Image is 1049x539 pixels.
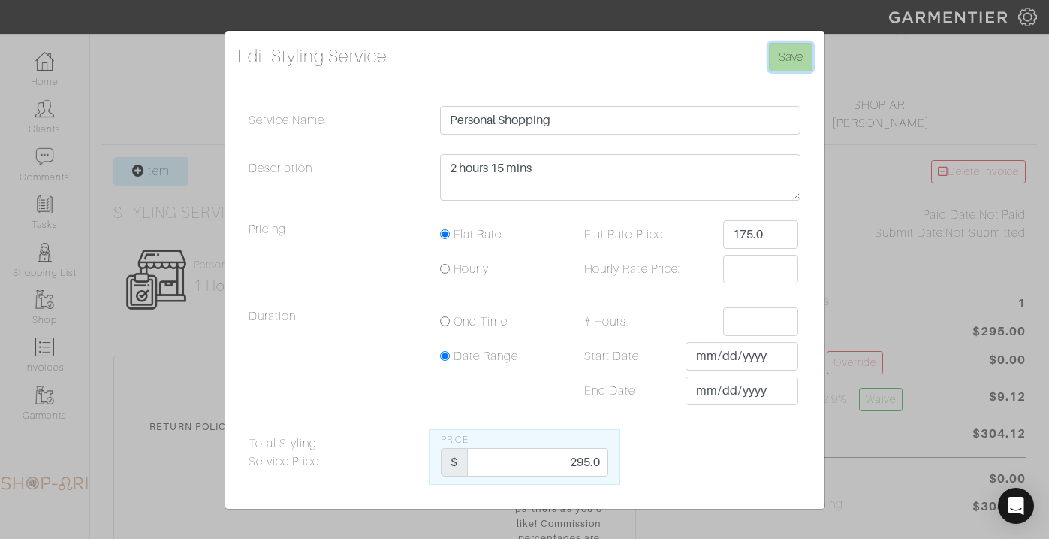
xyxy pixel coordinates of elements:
label: Flat Rate [454,226,502,244]
label: One-Time [454,313,508,331]
input: Save [769,43,812,71]
textarea: 1 hour 20 min [440,154,801,201]
label: Hourly [454,260,489,278]
legend: Duration [237,307,429,417]
div: Open Intercom Messenger [998,488,1034,524]
label: # Hours: [573,307,723,336]
label: End Date [573,377,686,405]
h4: Edit Styling Service [237,43,812,70]
span: Price [441,435,469,445]
div: $ [441,448,468,477]
label: Flat Rate Price: [573,220,723,249]
label: Total Styling Service Price: [237,429,429,485]
label: Description [237,154,429,208]
legend: Pricing [237,220,429,295]
label: Start Date [573,342,686,371]
label: Hourly Rate Price: [573,255,723,283]
label: Service Name [237,106,429,142]
label: Date Range [454,347,519,365]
